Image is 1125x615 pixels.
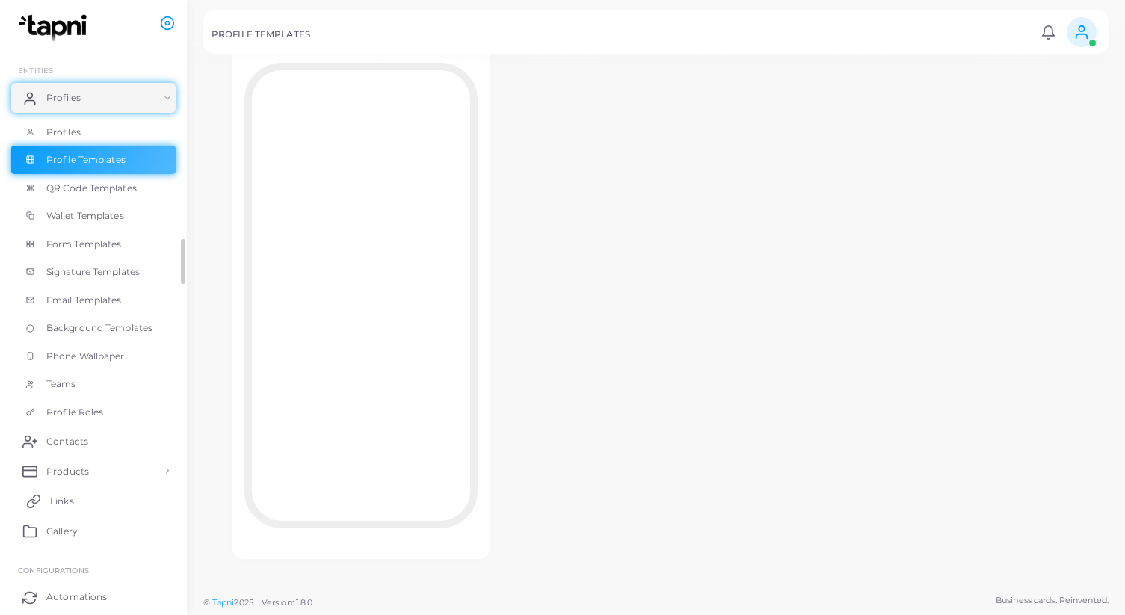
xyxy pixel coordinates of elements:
[46,238,122,251] span: Form Templates
[46,265,140,279] span: Signature Templates
[203,596,312,609] span: ©
[11,174,176,203] a: QR Code Templates
[234,596,253,609] span: 2025
[11,286,176,315] a: Email Templates
[50,495,74,508] span: Links
[11,118,176,146] a: Profiles
[46,590,107,604] span: Automations
[46,321,152,335] span: Background Templates
[46,126,81,139] span: Profiles
[11,258,176,286] a: Signature Templates
[46,377,76,391] span: Teams
[18,66,53,75] span: ENTITIES
[996,594,1109,607] span: Business cards. Reinvented.
[11,202,176,230] a: Wallet Templates
[46,153,126,167] span: Profile Templates
[11,426,176,456] a: Contacts
[46,209,124,223] span: Wallet Templates
[11,370,176,398] a: Teams
[212,29,310,40] h5: PROFILE TEMPLATES
[212,597,235,608] a: Tapni
[46,465,89,478] span: Products
[46,91,81,105] span: Profiles
[46,435,88,448] span: Contacts
[18,566,89,575] span: Configurations
[11,456,176,486] a: Products
[13,14,96,42] img: logo
[46,406,103,419] span: Profile Roles
[11,146,176,174] a: Profile Templates
[11,486,176,516] a: Links
[46,525,78,538] span: Gallery
[11,314,176,342] a: Background Templates
[11,83,176,113] a: Profiles
[11,582,176,612] a: Automations
[11,398,176,427] a: Profile Roles
[46,350,125,363] span: Phone Wallpaper
[46,182,137,195] span: QR Code Templates
[11,230,176,259] a: Form Templates
[262,597,313,608] span: Version: 1.8.0
[11,342,176,371] a: Phone Wallpaper
[46,294,122,307] span: Email Templates
[11,516,176,546] a: Gallery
